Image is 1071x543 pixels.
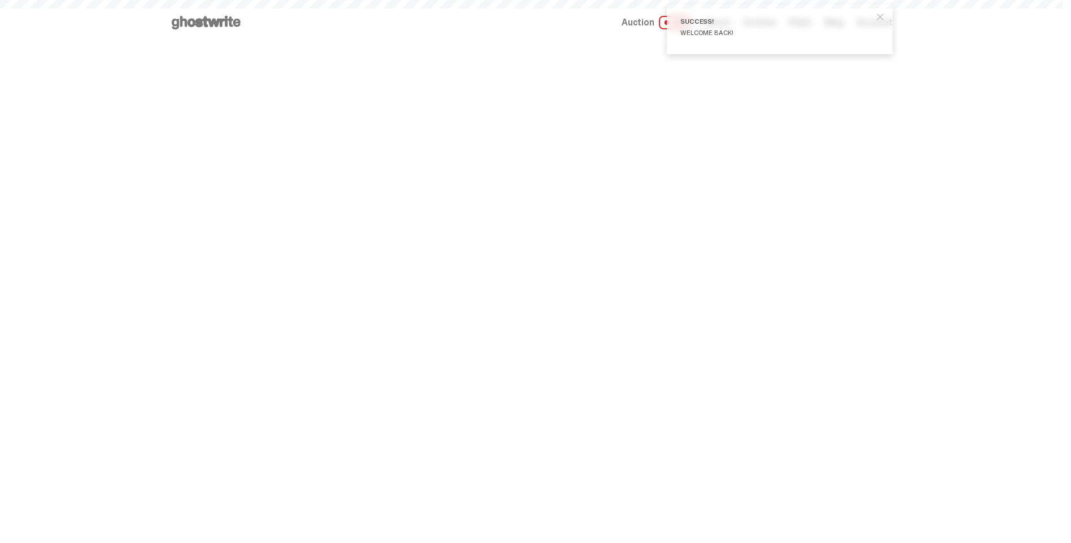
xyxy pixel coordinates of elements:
[680,29,870,36] div: Welcome back!
[680,18,870,25] div: Success!
[870,7,890,27] button: close
[622,18,654,27] span: Auction
[622,16,690,29] a: Auction LIVE
[659,16,691,29] span: LIVE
